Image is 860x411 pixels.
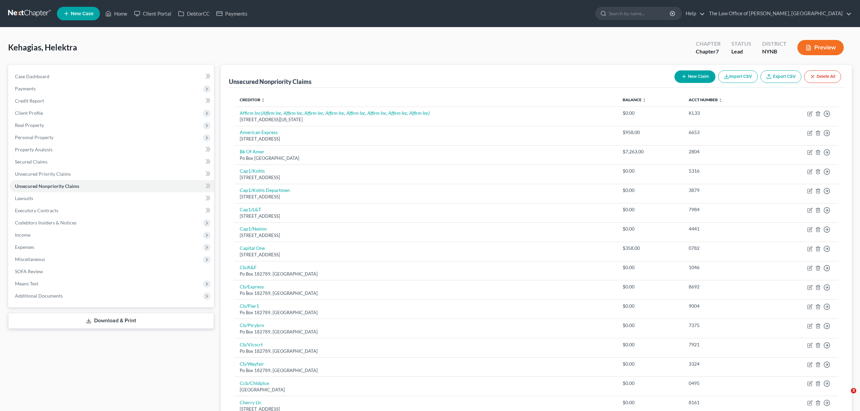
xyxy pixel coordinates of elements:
a: Cb/Express [240,284,264,289]
div: 6653 [689,129,763,136]
a: Cb/A&F [240,264,257,270]
div: [STREET_ADDRESS] [240,136,612,142]
div: Po Box 182789, [GEOGRAPHIC_DATA] [240,290,612,297]
div: 9004 [689,303,763,309]
div: Lead [731,48,751,56]
div: Po Box 182789, [GEOGRAPHIC_DATA] [240,329,612,335]
span: Lawsuits [15,195,33,201]
a: Cb/Vicscrt [240,342,263,347]
span: Client Profile [15,110,43,116]
div: 1046 [689,264,763,271]
input: Search by name... [609,7,671,20]
button: Delete All [804,70,841,83]
span: Real Property [15,122,44,128]
div: $0.00 [623,322,678,329]
span: Unsecured Priority Claims [15,171,71,177]
span: Secured Claims [15,159,47,165]
a: Cb/Pier1 [240,303,259,309]
span: Income [15,232,30,238]
div: $0.00 [623,341,678,348]
div: 5316 [689,168,763,174]
div: $0.00 [623,110,678,116]
i: (Affirm Inc, Affirm Inc, Affirm Inc, Affirm Inc, Affirm Inc, Affirm Inc, Affirm Inc, Affirm Inc) [261,110,430,116]
div: [STREET_ADDRESS] [240,194,612,200]
div: [STREET_ADDRESS] [240,252,612,258]
a: Cap1/Neimn [240,226,267,232]
div: 7375 [689,322,763,329]
i: unfold_more [642,98,646,102]
div: $0.00 [623,206,678,213]
div: Chapter [696,48,721,56]
span: Credit Report [15,98,44,104]
a: Cherry Llc [240,399,262,405]
a: Acct Number unfold_more [689,97,723,102]
div: Status [731,40,751,48]
span: Personal Property [15,134,53,140]
button: Preview [797,40,844,55]
span: Additional Documents [15,293,63,299]
a: Cap1/Kohls Departmen [240,187,290,193]
a: The Law Office of [PERSON_NAME], [GEOGRAPHIC_DATA] [706,7,852,20]
span: Case Dashboard [15,73,49,79]
div: [GEOGRAPHIC_DATA] [240,387,612,393]
div: $0.00 [623,399,678,406]
div: Po Box 182789, [GEOGRAPHIC_DATA] [240,367,612,374]
div: Unsecured Nonpriority Claims [229,78,311,86]
a: DebtorCC [175,7,213,20]
span: Property Analysis [15,147,52,152]
a: Secured Claims [9,156,214,168]
a: SOFA Review [9,265,214,278]
a: Cap1/Kohls [240,168,265,174]
a: Property Analysis [9,144,214,156]
a: Executory Contracts [9,204,214,217]
div: Po Box 182789, [GEOGRAPHIC_DATA] [240,271,612,277]
span: Kehagias, Helektra [8,42,77,52]
a: Cb/Ptrybrn [240,322,264,328]
div: $0.00 [623,380,678,387]
div: 2804 [689,148,763,155]
div: 0495 [689,380,763,387]
span: SOFA Review [15,268,43,274]
a: Unsecured Nonpriority Claims [9,180,214,192]
a: Help [682,7,705,20]
a: Affirm Inc(Affirm Inc, Affirm Inc, Affirm Inc, Affirm Inc, Affirm Inc, Affirm Inc, Affirm Inc, Af... [240,110,430,116]
div: $0.00 [623,225,678,232]
a: Cb/Wayfair [240,361,264,367]
div: 7921 [689,341,763,348]
span: Means Test [15,281,38,286]
div: [STREET_ADDRESS] [240,174,612,181]
a: Lawsuits [9,192,214,204]
a: Download & Print [8,313,214,329]
div: Po Box [GEOGRAPHIC_DATA] [240,155,612,161]
a: Payments [213,7,251,20]
a: Export CSV [760,70,801,83]
a: Ccb/Chldplce [240,380,269,386]
div: KL33 [689,110,763,116]
div: [STREET_ADDRESS] [240,213,612,219]
div: Po Box 182789, [GEOGRAPHIC_DATA] [240,348,612,354]
div: $0.00 [623,283,678,290]
div: 4441 [689,225,763,232]
div: $7,263.00 [623,148,678,155]
span: Codebtors Insiders & Notices [15,220,77,225]
span: New Case [71,11,93,16]
a: American Express [240,129,278,135]
a: Bk Of Amer [240,149,264,154]
a: Credit Report [9,95,214,107]
button: Import CSV [718,70,758,83]
div: 3324 [689,361,763,367]
a: Home [102,7,131,20]
span: Unsecured Nonpriority Claims [15,183,79,189]
div: 7984 [689,206,763,213]
span: Executory Contracts [15,208,58,213]
div: 3879 [689,187,763,194]
div: NYNB [762,48,787,56]
span: 7 [716,48,719,55]
a: Balance unfold_more [623,97,646,102]
span: 3 [851,388,856,393]
div: $958.00 [623,129,678,136]
div: $0.00 [623,264,678,271]
div: Po Box 182789, [GEOGRAPHIC_DATA] [240,309,612,316]
div: 8161 [689,399,763,406]
div: 0782 [689,245,763,252]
